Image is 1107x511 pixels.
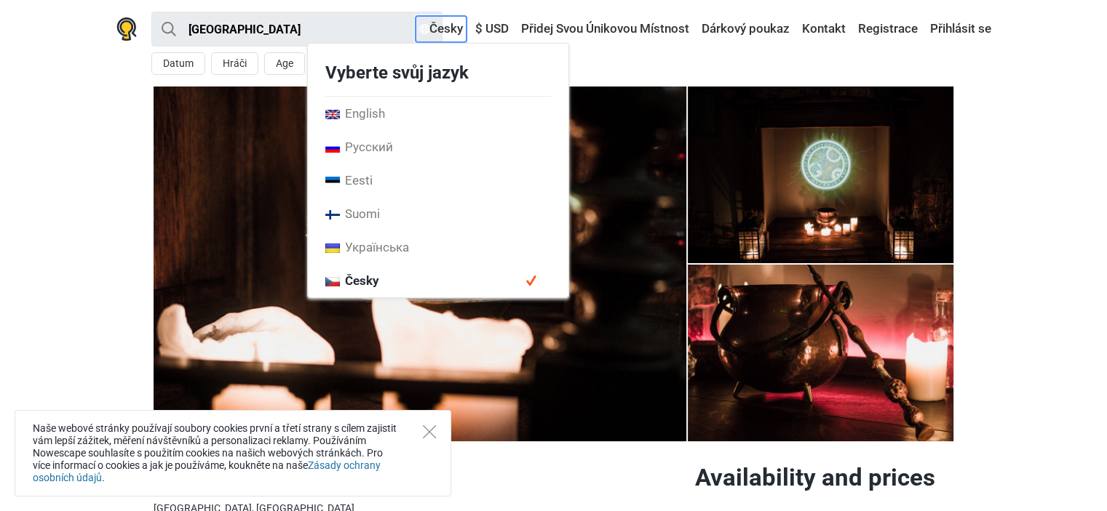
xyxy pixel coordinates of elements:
[307,43,569,298] div: Česky
[798,16,849,42] a: Kontakt
[325,273,379,289] span: Česky
[308,97,568,130] a: EnglishEnglish
[325,244,340,253] img: Ukrainian
[325,277,340,286] img: Czech
[211,52,258,75] button: Hráči
[688,265,954,441] a: Kámen Mudrců photo 4
[325,110,340,119] img: English
[423,425,436,438] button: Close
[308,197,568,230] a: SuomiSuomi
[325,206,380,222] span: Suomi
[325,172,373,188] span: Eesti
[151,12,443,47] input: try “London”
[698,16,793,42] a: Dárkový poukaz
[151,52,205,75] button: Datum
[419,24,429,34] img: Česky
[688,265,954,441] img: Kámen Mudrců photo 5
[116,17,137,41] img: Nowescape logo
[854,16,921,42] a: Registrace
[688,86,954,263] img: Kámen Mudrců photo 4
[472,16,512,42] a: $ USD
[33,459,381,483] a: Zásady ochrany osobních údajů
[308,164,568,197] a: EstonianEesti
[325,239,409,255] span: Українська
[325,210,340,220] img: Suomi
[325,177,340,186] img: Estonian
[154,86,686,441] a: Kámen Mudrců photo 12
[325,105,385,121] span: English
[927,16,991,42] a: Přihlásit se
[308,130,568,164] a: RussianРусский
[416,16,467,42] a: Česky
[517,16,693,42] a: Přidej Svou Únikovou Místnost
[308,230,568,264] a: UkrainianУкраїнська
[688,86,954,263] a: Kámen Mudrců photo 3
[325,143,340,153] img: Russian
[15,410,451,496] div: Naše webové stránky používají soubory cookies první a třetí strany s cílem zajistit vám lepší záž...
[154,86,686,441] img: Kámen Mudrců photo 13
[695,463,954,492] h2: Availability and prices
[308,49,568,96] div: Vyberte svůj jazyk
[264,52,305,75] button: Age
[325,139,393,155] span: Русский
